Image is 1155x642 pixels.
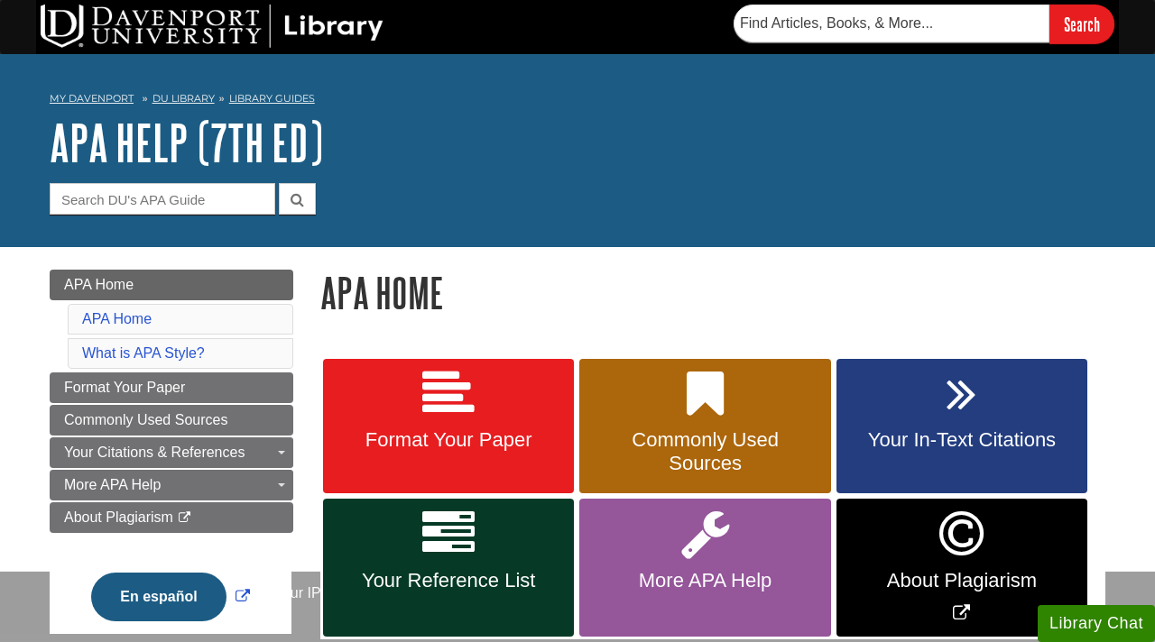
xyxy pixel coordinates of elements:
nav: breadcrumb [50,87,1105,115]
a: APA Help (7th Ed) [50,115,323,170]
span: Commonly Used Sources [64,412,227,427]
span: Your In-Text Citations [850,428,1074,452]
span: About Plagiarism [64,509,173,525]
i: This link opens in a new window [177,512,192,524]
a: APA Home [50,270,293,300]
span: Format Your Paper [64,380,185,395]
span: More APA Help [593,569,817,592]
span: Your Citations & References [64,445,245,460]
a: APA Home [82,311,152,326]
a: DU Library [152,92,215,105]
button: Library Chat [1038,605,1155,642]
a: More APA Help [50,470,293,500]
form: Searches DU Library's articles, books, and more [734,5,1114,43]
img: DU Library [41,5,383,48]
a: About Plagiarism [50,502,293,533]
span: Commonly Used Sources [593,428,817,475]
input: Search DU's APA Guide [50,183,275,215]
span: Your Reference List [337,569,560,592]
a: What is APA Style? [82,345,205,361]
button: En español [91,573,226,621]
a: Commonly Used Sources [579,359,830,494]
a: More APA Help [579,499,830,637]
a: Format Your Paper [323,359,574,494]
input: Find Articles, Books, & More... [734,5,1049,42]
a: Your Citations & References [50,437,293,468]
span: Format Your Paper [337,428,560,452]
a: Library Guides [229,92,315,105]
a: My Davenport [50,91,134,106]
a: Link opens in new window [836,499,1087,637]
span: More APA Help [64,477,161,492]
a: Your In-Text Citations [836,359,1087,494]
a: Link opens in new window [87,589,254,604]
a: Format Your Paper [50,372,293,403]
h1: APA Home [320,270,1105,316]
span: About Plagiarism [850,569,1074,592]
a: Commonly Used Sources [50,405,293,436]
a: Your Reference List [323,499,574,637]
input: Search [1049,5,1114,43]
span: APA Home [64,277,134,292]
